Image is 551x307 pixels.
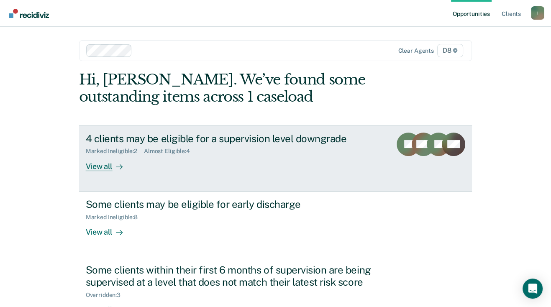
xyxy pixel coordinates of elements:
span: D8 [437,44,464,57]
div: View all [86,155,133,171]
div: Hi, [PERSON_NAME]. We’ve found some outstanding items across 1 caseload [79,71,394,105]
div: View all [86,220,133,237]
a: 4 clients may be eligible for a supervision level downgradeMarked Ineligible:2Almost Eligible:4Vi... [79,125,472,192]
div: Some clients within their first 6 months of supervision are being supervised at a level that does... [86,264,379,288]
div: Marked Ineligible : 8 [86,214,144,221]
button: Profile dropdown button [531,6,544,20]
div: Marked Ineligible : 2 [86,148,144,155]
div: Clear agents [398,47,433,54]
div: Some clients may be eligible for early discharge [86,198,379,210]
div: Almost Eligible : 4 [144,148,197,155]
div: 4 clients may be eligible for a supervision level downgrade [86,133,379,145]
div: Open Intercom Messenger [523,279,543,299]
a: Some clients may be eligible for early dischargeMarked Ineligible:8View all [79,192,472,257]
img: Recidiviz [9,9,49,18]
div: I [531,6,544,20]
div: Overridden : 3 [86,292,127,299]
